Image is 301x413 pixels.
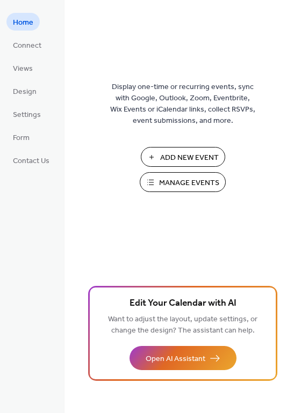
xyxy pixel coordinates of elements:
span: Design [13,86,37,98]
span: Want to adjust the layout, update settings, or change the design? The assistant can help. [108,312,257,338]
button: Add New Event [141,147,225,167]
span: Settings [13,109,41,121]
a: Connect [6,36,48,54]
span: Manage Events [159,178,219,189]
button: Manage Events [140,172,226,192]
span: Form [13,132,30,144]
a: Contact Us [6,151,56,169]
span: Display one-time or recurring events, sync with Google, Outlook, Zoom, Eventbrite, Wix Events or ... [110,82,255,127]
span: Views [13,63,33,75]
span: Home [13,17,33,28]
a: Views [6,59,39,77]
a: Form [6,128,36,146]
span: Edit Your Calendar with AI [130,296,236,311]
span: Open AI Assistant [146,353,205,365]
a: Design [6,82,43,100]
a: Home [6,13,40,31]
span: Connect [13,40,41,51]
a: Settings [6,105,47,123]
span: Contact Us [13,156,49,167]
button: Open AI Assistant [130,346,236,370]
span: Add New Event [160,152,219,164]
